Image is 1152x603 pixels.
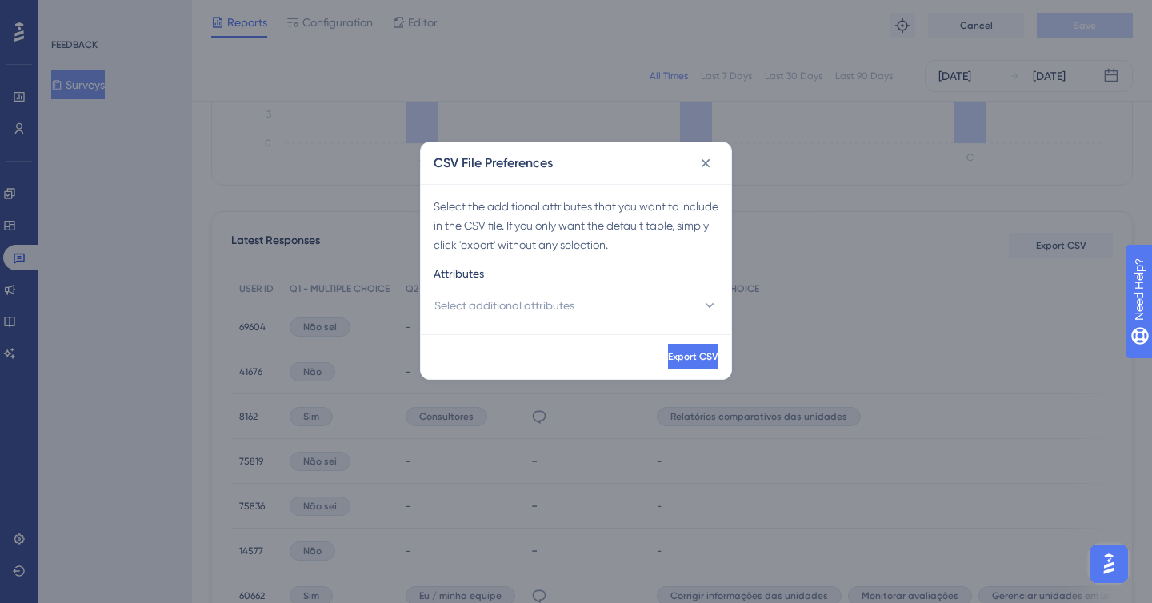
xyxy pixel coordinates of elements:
[434,154,553,173] h2: CSV File Preferences
[434,197,718,254] div: Select the additional attributes that you want to include in the CSV file. If you only want the d...
[38,4,100,23] span: Need Help?
[1085,540,1133,588] iframe: UserGuiding AI Assistant Launcher
[434,264,484,283] span: Attributes
[668,350,718,363] span: Export CSV
[434,296,574,315] span: Select additional attributes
